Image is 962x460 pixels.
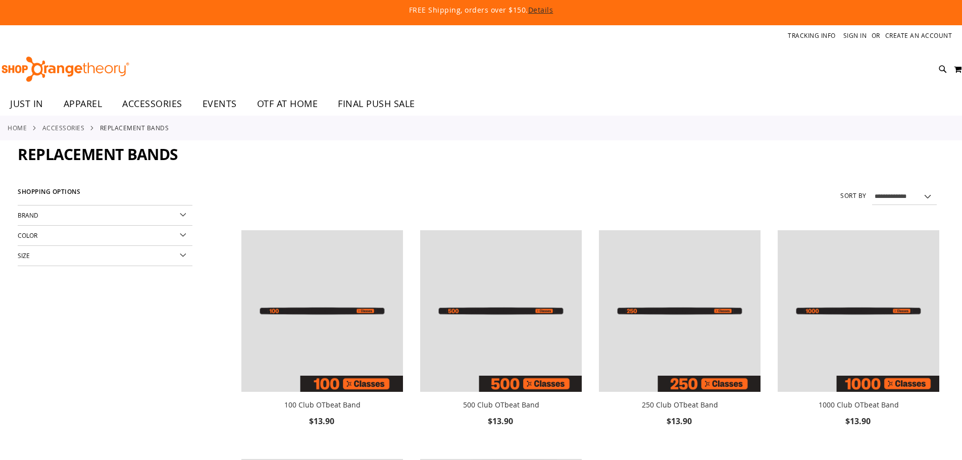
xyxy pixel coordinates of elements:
a: Image of 100 Club OTbeat Band [241,230,403,394]
strong: Shopping Options [18,184,192,206]
a: Home [8,123,27,132]
span: FINAL PUSH SALE [338,92,415,115]
img: Image of 500 Club OTbeat Band [420,230,582,392]
span: $13.90 [309,416,336,427]
a: Create an Account [885,31,952,40]
span: $13.90 [488,416,515,427]
span: $13.90 [845,416,872,427]
a: FINAL PUSH SALE [328,92,425,116]
a: APPAREL [54,92,113,116]
strong: Replacement Bands [100,123,169,132]
img: Image of 100 Club OTbeat Band [241,230,403,392]
a: Tracking Info [788,31,836,40]
span: Color [18,231,37,239]
a: 1000 Club OTbeat Band [819,400,899,410]
a: Details [528,5,553,15]
a: Image of 1000 Club OTbeat Band [778,230,939,394]
span: OTF AT HOME [257,92,318,115]
a: 100 Club OTbeat Band [284,400,361,410]
a: ACCESSORIES [112,92,192,115]
div: product [594,225,766,454]
a: 250 Club OTbeat Band [642,400,718,410]
span: ACCESSORIES [122,92,182,115]
div: product [236,225,408,454]
img: Image of 250 Club OTbeat Band [599,230,761,392]
div: Size [18,246,192,266]
span: EVENTS [202,92,237,115]
span: $13.90 [667,416,693,427]
div: Color [18,226,192,246]
div: Brand [18,206,192,226]
a: ACCESSORIES [42,123,85,132]
span: Brand [18,211,38,219]
a: Image of 250 Club OTbeat Band [599,230,761,394]
img: Image of 1000 Club OTbeat Band [778,230,939,392]
span: JUST IN [10,92,43,115]
div: product [773,225,944,454]
a: EVENTS [192,92,247,116]
a: Image of 500 Club OTbeat Band [420,230,582,394]
a: 500 Club OTbeat Band [463,400,539,410]
label: Sort By [840,191,867,200]
a: Sign In [843,31,867,40]
p: FREE Shipping, orders over $150. [178,5,784,15]
span: Replacement Bands [18,144,178,165]
span: Size [18,251,30,260]
span: APPAREL [64,92,103,115]
div: product [415,225,587,454]
a: OTF AT HOME [247,92,328,116]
